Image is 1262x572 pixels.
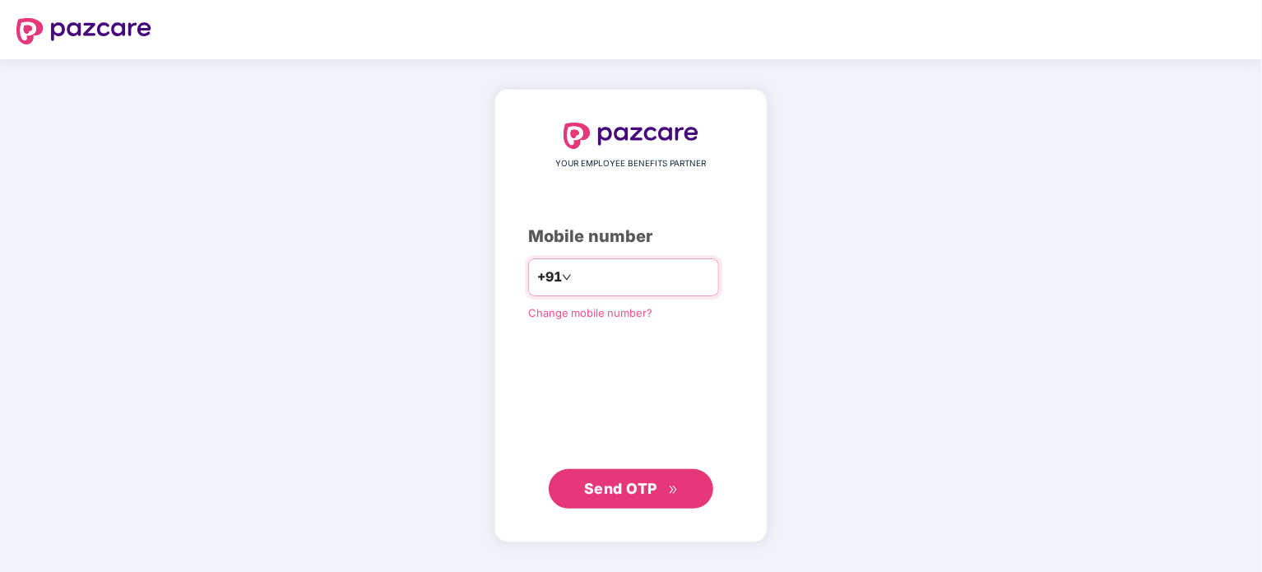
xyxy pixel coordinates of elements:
[16,18,151,44] img: logo
[584,480,657,497] span: Send OTP
[564,123,698,149] img: logo
[562,272,572,282] span: down
[528,224,734,249] div: Mobile number
[549,469,713,509] button: Send OTPdouble-right
[528,306,652,319] a: Change mobile number?
[537,267,562,287] span: +91
[556,157,707,170] span: YOUR EMPLOYEE BENEFITS PARTNER
[668,485,679,495] span: double-right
